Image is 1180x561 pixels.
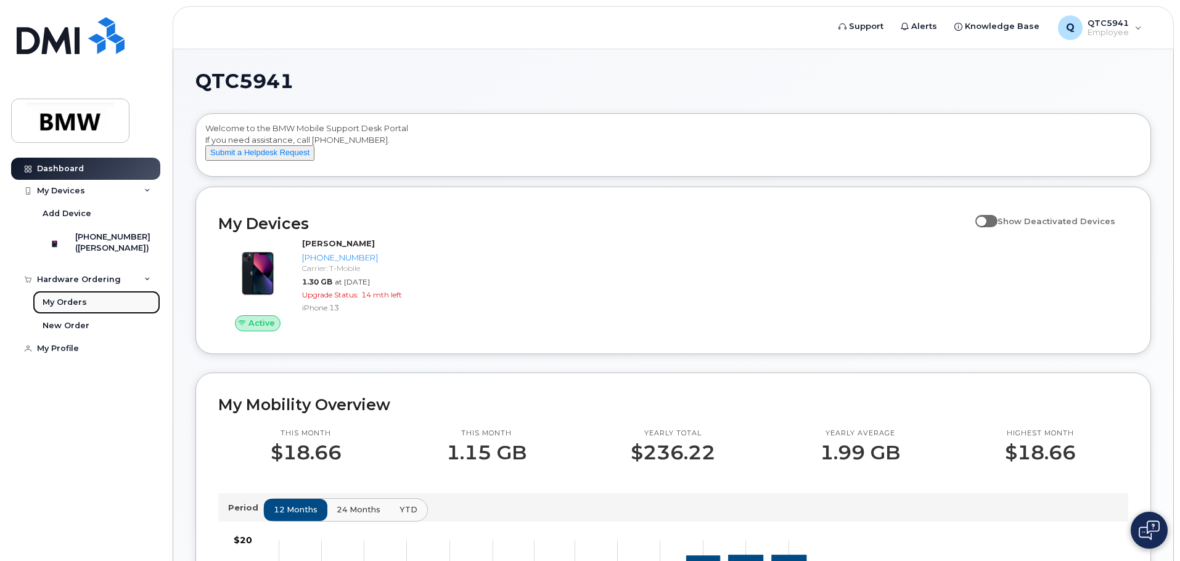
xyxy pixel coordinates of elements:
[302,290,359,299] span: Upgrade Status:
[302,277,332,286] span: 1.30 GB
[337,504,380,515] span: 24 months
[820,429,900,438] p: Yearly average
[218,395,1128,414] h2: My Mobility Overview
[361,290,402,299] span: 14 mth left
[195,72,293,91] span: QTC5941
[205,145,314,161] button: Submit a Helpdesk Request
[218,214,969,233] h2: My Devices
[302,263,430,273] div: Carrier: T-Mobile
[998,216,1115,226] span: Show Deactivated Devices
[228,244,287,303] img: image20231002-3703462-1ig824h.jpeg
[228,502,263,514] p: Period
[248,317,275,329] span: Active
[820,442,900,464] p: 1.99 GB
[446,429,526,438] p: This month
[302,252,430,264] div: [PHONE_NUMBER]
[1139,520,1160,540] img: Open chat
[631,429,715,438] p: Yearly total
[271,429,342,438] p: This month
[218,238,435,331] a: Active[PERSON_NAME][PHONE_NUMBER]Carrier: T-Mobile1.30 GBat [DATE]Upgrade Status:14 mth leftiPhon...
[205,147,314,157] a: Submit a Helpdesk Request
[631,442,715,464] p: $236.22
[1005,429,1076,438] p: Highest month
[205,123,1141,172] div: Welcome to the BMW Mobile Support Desk Portal If you need assistance, call [PHONE_NUMBER].
[302,238,375,248] strong: [PERSON_NAME]
[234,535,252,546] tspan: $20
[335,277,370,286] span: at [DATE]
[302,302,430,313] div: iPhone 13
[399,504,417,515] span: YTD
[975,209,985,219] input: Show Deactivated Devices
[271,442,342,464] p: $18.66
[446,442,526,464] p: 1.15 GB
[1005,442,1076,464] p: $18.66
